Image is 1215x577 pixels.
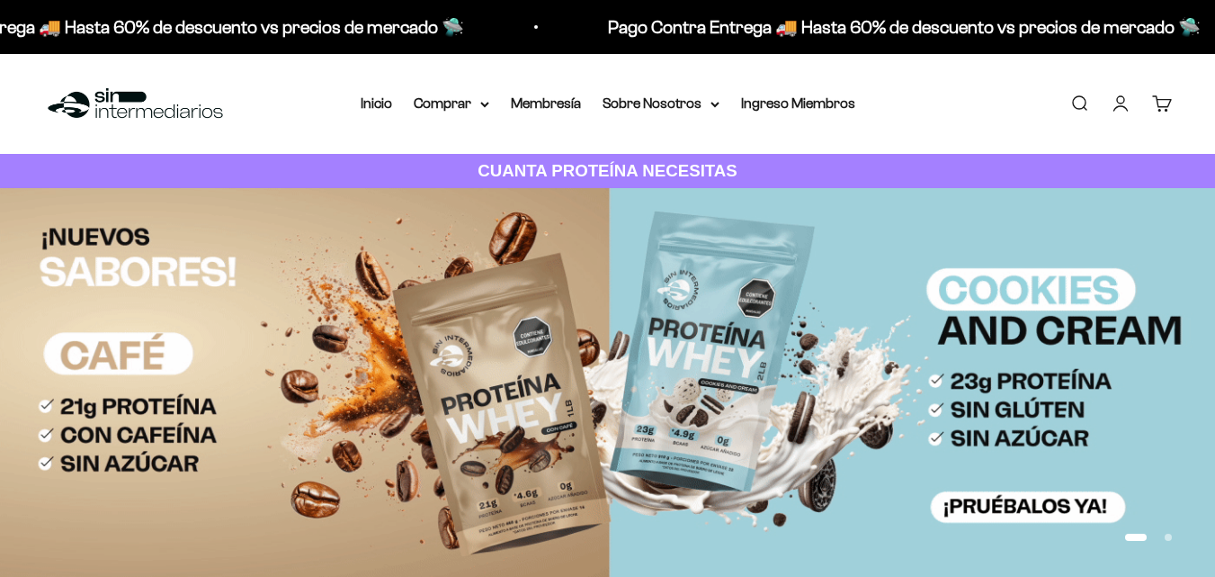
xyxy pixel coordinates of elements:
[414,92,489,115] summary: Comprar
[603,92,719,115] summary: Sobre Nosotros
[511,95,581,111] a: Membresía
[361,95,392,111] a: Inicio
[478,161,737,180] strong: CUANTA PROTEÍNA NECESITAS
[246,13,839,41] p: Pago Contra Entrega 🚚 Hasta 60% de descuento vs precios de mercado 🛸
[741,95,855,111] a: Ingreso Miembros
